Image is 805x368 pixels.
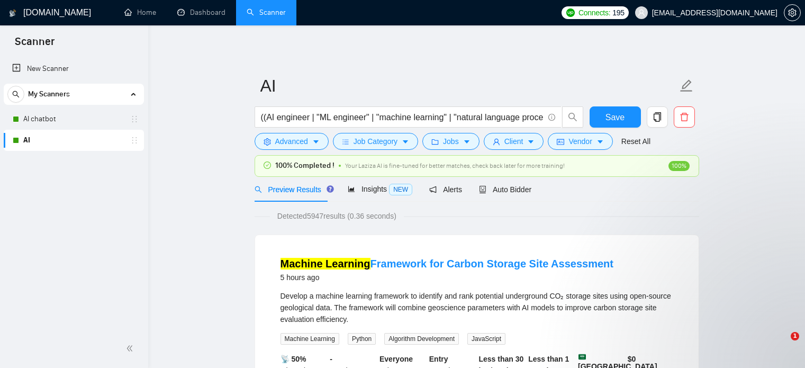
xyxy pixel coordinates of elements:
span: Auto Bidder [479,185,531,194]
span: 100% Completed ! [275,160,334,172]
b: - [330,355,332,363]
span: double-left [126,343,137,354]
span: folder [431,138,439,146]
b: Entry [429,355,448,363]
span: Machine Learning [281,333,339,345]
input: Search Freelance Jobs... [261,111,544,124]
button: delete [674,106,695,128]
a: New Scanner [12,58,135,79]
a: Reset All [621,136,650,147]
span: bars [342,138,349,146]
a: AI chatbot [23,109,124,130]
span: NEW [389,184,412,195]
span: Client [504,136,523,147]
span: area-chart [348,185,355,193]
span: edit [680,79,693,93]
button: folderJobscaret-down [422,133,480,150]
img: 🇸🇦 [578,353,586,361]
span: search [563,112,583,122]
span: My Scanners [28,84,70,105]
a: AI [23,130,124,151]
span: Preview Results [255,185,331,194]
span: idcard [557,138,564,146]
span: user [638,9,645,16]
span: 100% [668,161,690,171]
button: search [562,106,583,128]
a: Machine LearningFramework for Carbon Storage Site Assessment [281,258,613,270]
span: Algorithm Development [384,333,459,345]
button: barsJob Categorycaret-down [333,133,418,150]
button: userClientcaret-down [484,133,544,150]
span: copy [647,112,667,122]
li: New Scanner [4,58,144,79]
input: Scanner name... [260,73,677,99]
span: caret-down [463,138,471,146]
b: Everyone [379,355,413,363]
button: idcardVendorcaret-down [548,133,612,150]
span: holder [130,115,139,123]
button: setting [784,4,801,21]
span: search [255,186,262,193]
span: caret-down [527,138,535,146]
span: info-circle [548,114,555,121]
b: $ 0 [628,355,636,363]
span: user [493,138,500,146]
span: Save [605,111,625,124]
span: caret-down [312,138,320,146]
a: dashboardDashboard [177,8,225,17]
div: 5 hours ago [281,271,613,284]
button: copy [647,106,668,128]
span: Python [348,333,376,345]
a: homeHome [124,8,156,17]
a: setting [784,8,801,17]
span: check-circle [264,161,271,169]
button: Save [590,106,641,128]
button: settingAdvancedcaret-down [255,133,329,150]
span: search [8,91,24,98]
span: 195 [612,7,624,19]
span: JavaScript [467,333,505,345]
span: Vendor [568,136,592,147]
span: Alerts [429,185,462,194]
span: Connects: [578,7,610,19]
span: setting [264,138,271,146]
div: Develop a machine learning framework to identify and rank potential underground CO₂ storage sites... [281,290,673,325]
span: holder [130,136,139,145]
li: My Scanners [4,84,144,151]
span: Your Laziza AI is fine-tuned for better matches, check back later for more training! [345,162,565,169]
img: upwork-logo.png [566,8,575,17]
span: Scanner [6,34,63,56]
span: Insights [348,185,412,193]
button: search [7,86,24,103]
span: delete [674,112,694,122]
span: Detected 5947 results (0.36 seconds) [270,210,404,222]
div: Tooltip anchor [325,184,335,194]
span: Job Category [354,136,397,147]
span: setting [784,8,800,17]
span: robot [479,186,486,193]
a: searchScanner [247,8,286,17]
iframe: To enrich screen reader interactions, please activate Accessibility in Grammarly extension settings [769,332,794,357]
span: Advanced [275,136,308,147]
mark: Machine Learning [281,258,370,270]
span: notification [429,186,437,193]
span: Jobs [443,136,459,147]
span: caret-down [402,138,409,146]
b: 📡 50% [281,355,306,363]
img: logo [9,5,16,22]
span: 1 [791,332,799,340]
span: caret-down [596,138,604,146]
